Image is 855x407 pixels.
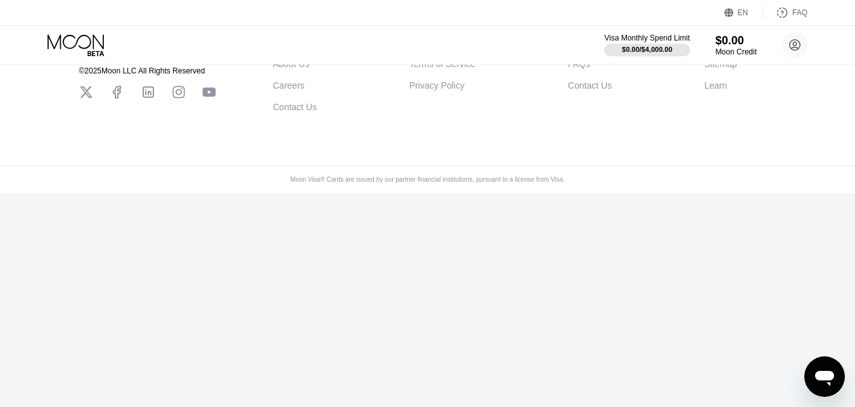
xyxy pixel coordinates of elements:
[568,80,612,91] div: Contact Us
[409,59,475,69] div: Terms of Service
[273,102,317,112] div: Contact Us
[280,176,575,183] div: Moon Visa® Cards are issued by our partner financial institutions, pursuant to a license from Visa.
[704,80,727,91] div: Learn
[704,59,736,69] div: Sitemap
[273,80,305,91] div: Careers
[763,6,807,19] div: FAQ
[568,59,590,69] div: FAQs
[273,59,310,69] div: About Us
[804,356,845,397] iframe: Bouton de lancement de la fenêtre de messagerie
[716,34,757,47] div: $0.00
[604,34,690,56] div: Visa Monthly Spend Limit$0.00/$4,000.00
[622,46,672,53] div: $0.00 / $4,000.00
[716,34,757,56] div: $0.00Moon Credit
[604,34,690,42] div: Visa Monthly Spend Limit
[738,8,749,17] div: EN
[409,80,465,91] div: Privacy Policy
[716,47,757,56] div: Moon Credit
[792,8,807,17] div: FAQ
[724,6,763,19] div: EN
[79,66,216,75] div: © 2025 Moon LLC All Rights Reserved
